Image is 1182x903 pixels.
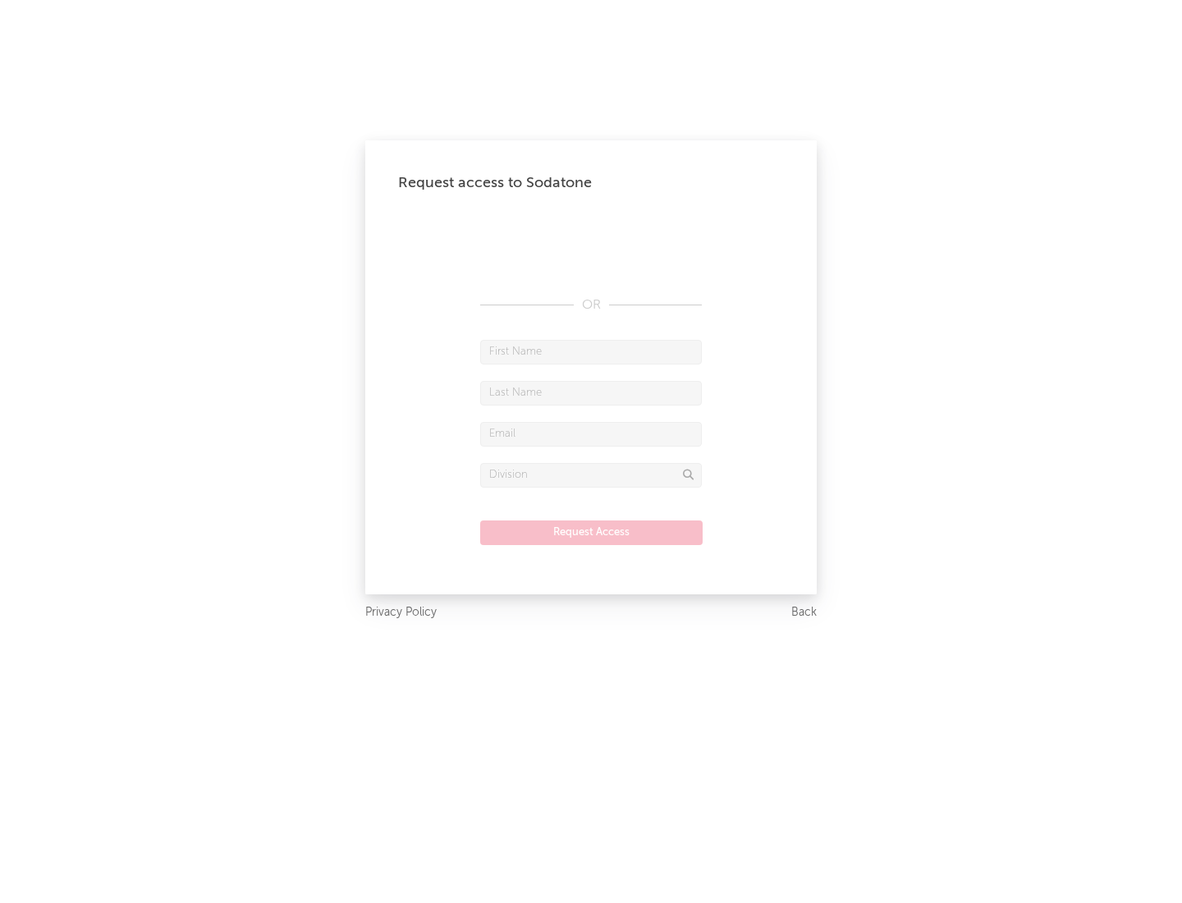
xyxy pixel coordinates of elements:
a: Back [791,603,817,623]
a: Privacy Policy [365,603,437,623]
input: Division [480,463,702,488]
input: Last Name [480,381,702,406]
button: Request Access [480,520,703,545]
div: OR [480,296,702,315]
div: Request access to Sodatone [398,173,784,193]
input: First Name [480,340,702,364]
input: Email [480,422,702,447]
